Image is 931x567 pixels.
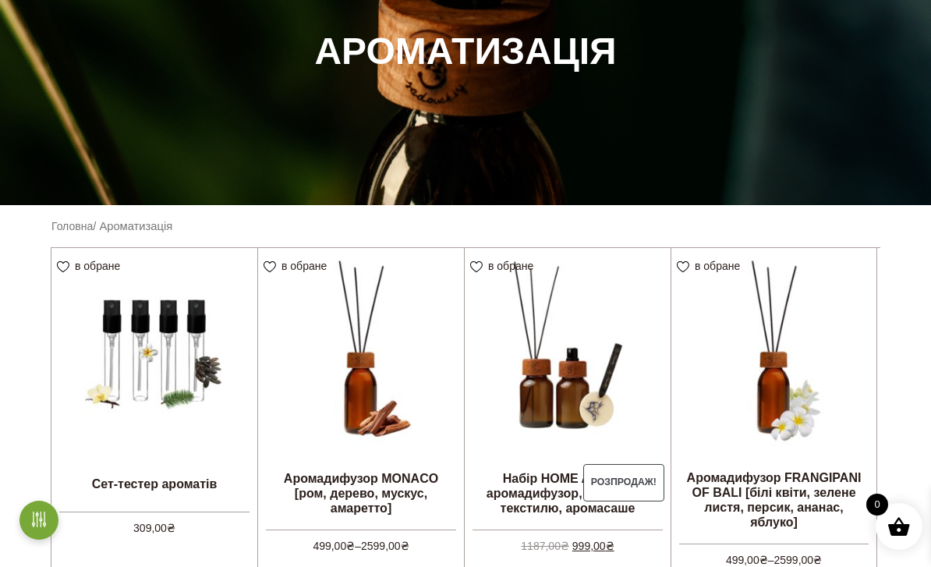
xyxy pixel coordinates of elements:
[401,540,409,552] span: ₴
[866,494,888,516] span: 0
[266,530,456,555] span: –
[726,554,768,566] bdi: 499,00
[361,540,409,552] bdi: 2599,00
[281,260,327,272] span: в обране
[671,248,876,536] a: Аромадифузор FRANGIPANI OF BALI [білі квіти, зелене листя, персик, ананас, яблуко] 499,00₴–2599,00₴
[313,540,355,552] bdi: 499,00
[521,540,569,552] bdi: 1187,00
[606,540,614,552] span: ₴
[677,261,689,273] img: unfavourite.svg
[51,248,257,537] a: Сет-тестер ароматів 309,00₴
[314,27,616,76] h1: Ароматизація
[51,220,93,232] a: Головна
[488,260,533,272] span: в обране
[759,554,768,566] span: ₴
[264,260,332,272] a: в обране
[470,261,483,273] img: unfavourite.svg
[133,522,175,534] bdi: 309,00
[75,260,120,272] span: в обране
[572,540,614,552] bdi: 999,00
[695,260,740,272] span: в обране
[677,260,745,272] a: в обране
[167,522,175,534] span: ₴
[264,261,276,273] img: unfavourite.svg
[465,248,671,537] a: Розпродаж! Набір HOME AROMA: аромадифузор, спрей для текстилю, аромасаше
[258,248,464,537] a: Аромадифузор MONACO [ром, дерево, мускус, амаретто] 499,00₴–2599,00₴
[671,464,876,537] h2: Аромадифузор FRANGIPANI OF BALI [білі квіти, зелене листя, персик, ананас, яблуко]
[774,554,823,566] bdi: 2599,00
[813,554,822,566] span: ₴
[51,465,257,504] h2: Сет-тестер ароматів
[561,540,569,552] span: ₴
[258,465,464,523] h2: Аромадифузор MONACO [ром, дерево, мускус, амаретто]
[51,218,880,235] nav: Breadcrumb
[583,464,665,501] span: Розпродаж!
[346,540,355,552] span: ₴
[465,465,671,523] h2: Набір HOME AROMA: аромадифузор, спрей для текстилю, аромасаше
[470,260,539,272] a: в обране
[57,261,69,273] img: unfavourite.svg
[57,260,126,272] a: в обране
